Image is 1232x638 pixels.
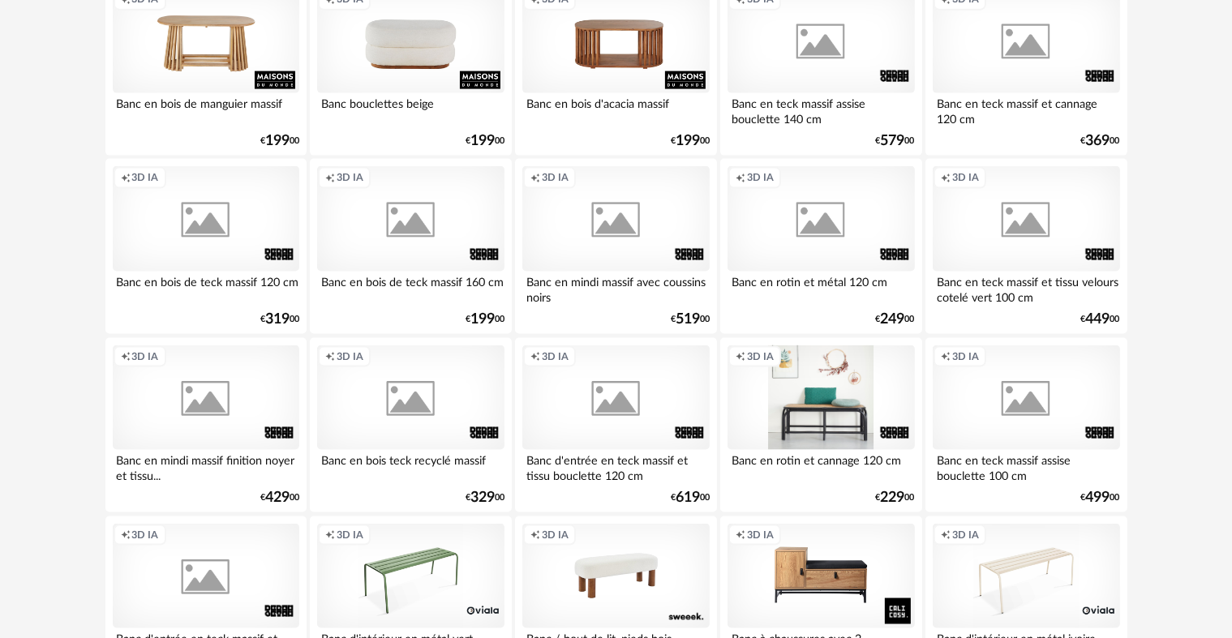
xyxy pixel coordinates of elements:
[676,135,700,147] span: 199
[941,171,951,184] span: Creation icon
[542,350,569,363] span: 3D IA
[337,350,363,363] span: 3D IA
[881,492,905,503] span: 229
[530,529,540,542] span: Creation icon
[720,159,921,334] a: Creation icon 3D IA Banc en rotin et métal 120 cm €24900
[542,171,569,184] span: 3D IA
[1081,135,1120,147] div: € 00
[260,314,299,325] div: € 00
[736,171,745,184] span: Creation icon
[671,135,710,147] div: € 00
[522,93,709,126] div: Banc en bois d'acacia massif
[470,492,495,503] span: 329
[933,272,1119,304] div: Banc en teck massif et tissu velours cotelé vert 100 cm
[720,338,921,513] a: Creation icon 3D IA Banc en rotin et cannage 120 cm €22900
[325,529,335,542] span: Creation icon
[265,492,290,503] span: 429
[736,529,745,542] span: Creation icon
[121,529,131,542] span: Creation icon
[105,338,307,513] a: Creation icon 3D IA Banc en mindi massif finition noyer et tissu... €42900
[941,350,951,363] span: Creation icon
[522,450,709,482] div: Banc d'entrée en teck massif et tissu bouclette 120 cm
[747,350,774,363] span: 3D IA
[132,350,159,363] span: 3D IA
[728,450,914,482] div: Banc en rotin et cannage 120 cm
[952,171,979,184] span: 3D IA
[260,135,299,147] div: € 00
[515,159,716,334] a: Creation icon 3D IA Banc en mindi massif avec coussins noirs €51900
[925,338,1127,513] a: Creation icon 3D IA Banc en teck massif assise bouclette 100 cm €49900
[933,93,1119,126] div: Banc en teck massif et cannage 120 cm
[1081,492,1120,503] div: € 00
[337,529,363,542] span: 3D IA
[132,529,159,542] span: 3D IA
[925,159,1127,334] a: Creation icon 3D IA Banc en teck massif et tissu velours cotelé vert 100 cm €44900
[121,350,131,363] span: Creation icon
[876,492,915,503] div: € 00
[522,272,709,304] div: Banc en mindi massif avec coussins noirs
[310,159,511,334] a: Creation icon 3D IA Banc en bois de teck massif 160 cm €19900
[265,314,290,325] span: 319
[470,135,495,147] span: 199
[530,171,540,184] span: Creation icon
[325,171,335,184] span: Creation icon
[1081,314,1120,325] div: € 00
[952,350,979,363] span: 3D IA
[747,529,774,542] span: 3D IA
[121,171,131,184] span: Creation icon
[317,93,504,126] div: Banc bouclettes beige
[881,135,905,147] span: 579
[933,450,1119,482] div: Banc en teck massif assise bouclette 100 cm
[1086,492,1110,503] span: 499
[470,314,495,325] span: 199
[466,135,504,147] div: € 00
[515,338,716,513] a: Creation icon 3D IA Banc d'entrée en teck massif et tissu bouclette 120 cm €61900
[317,272,504,304] div: Banc en bois de teck massif 160 cm
[530,350,540,363] span: Creation icon
[325,350,335,363] span: Creation icon
[676,314,700,325] span: 519
[317,450,504,482] div: Banc en bois teck recyclé massif
[132,171,159,184] span: 3D IA
[113,93,299,126] div: Banc en bois de manguier massif
[260,492,299,503] div: € 00
[728,93,914,126] div: Banc en teck massif assise bouclette 140 cm
[736,350,745,363] span: Creation icon
[728,272,914,304] div: Banc en rotin et métal 120 cm
[1086,314,1110,325] span: 449
[952,529,979,542] span: 3D IA
[671,314,710,325] div: € 00
[941,529,951,542] span: Creation icon
[466,314,504,325] div: € 00
[105,159,307,334] a: Creation icon 3D IA Banc en bois de teck massif 120 cm €31900
[113,450,299,482] div: Banc en mindi massif finition noyer et tissu...
[876,314,915,325] div: € 00
[876,135,915,147] div: € 00
[310,338,511,513] a: Creation icon 3D IA Banc en bois teck recyclé massif €32900
[466,492,504,503] div: € 00
[113,272,299,304] div: Banc en bois de teck massif 120 cm
[881,314,905,325] span: 249
[676,492,700,503] span: 619
[337,171,363,184] span: 3D IA
[671,492,710,503] div: € 00
[1086,135,1110,147] span: 369
[265,135,290,147] span: 199
[747,171,774,184] span: 3D IA
[542,529,569,542] span: 3D IA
